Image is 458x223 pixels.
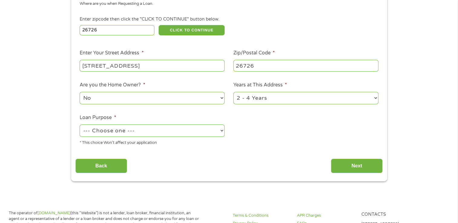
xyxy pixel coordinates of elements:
[80,60,225,71] input: 1 Main Street
[233,213,290,218] a: Terms & Conditions
[75,159,127,173] input: Back
[233,50,275,56] label: Zip/Postal Code
[233,82,287,88] label: Years at This Address
[80,16,378,23] div: Enter zipcode then click the "CLICK TO CONTINUE" button below.
[361,212,418,218] h4: Contacts
[80,1,374,7] div: Where are you when Requesting a Loan.
[80,50,143,56] label: Enter Your Street Address
[80,138,225,146] div: * This choice Won’t affect your application
[80,82,145,88] label: Are you the Home Owner?
[80,25,154,35] input: Enter Zipcode (e.g 01510)
[80,115,116,121] label: Loan Purpose
[159,25,225,35] button: CLICK TO CONTINUE
[331,159,383,173] input: Next
[38,211,71,215] a: [DOMAIN_NAME]
[297,213,354,218] a: APR Charges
